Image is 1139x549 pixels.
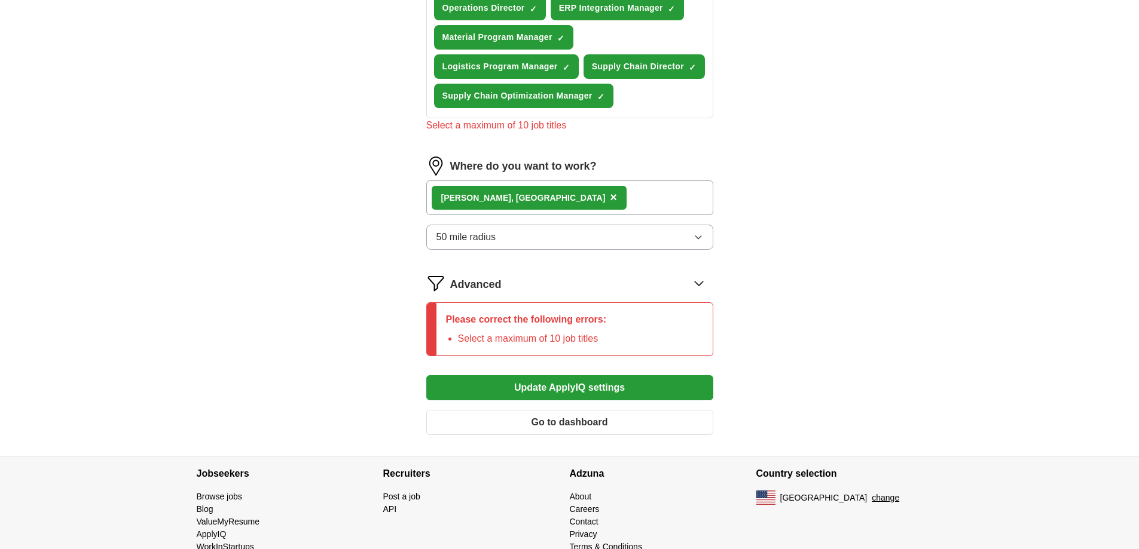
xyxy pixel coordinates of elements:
[530,4,537,14] span: ✓
[383,492,420,501] a: Post a job
[557,33,564,43] span: ✓
[426,410,713,435] button: Go to dashboard
[426,274,445,293] img: filter
[442,90,593,102] span: Supply Chain Optimization Manager
[584,54,705,79] button: Supply Chain Director✓
[197,517,260,526] a: ValueMyResume
[563,63,570,72] span: ✓
[570,504,600,514] a: Careers
[592,60,684,73] span: Supply Chain Director
[197,492,242,501] a: Browse jobs
[446,312,607,327] p: Please correct the following errors:
[689,63,696,72] span: ✓
[458,332,607,346] li: Select a maximum of 10 job titles
[872,492,899,504] button: change
[780,492,868,504] span: [GEOGRAPHIC_DATA]
[559,2,663,14] span: ERP Integration Manager
[197,504,213,514] a: Blog
[197,529,227,539] a: ApplyIQ
[434,25,573,50] button: Material Program Manager✓
[610,189,617,207] button: ×
[570,517,598,526] a: Contact
[450,158,597,174] label: Where do you want to work?
[442,31,552,44] span: Material Program Manager
[436,230,496,244] span: 50 mile radius
[450,277,502,293] span: Advanced
[570,529,597,539] a: Privacy
[441,192,606,204] div: [PERSON_NAME], [GEOGRAPHIC_DATA]
[426,375,713,400] button: Update ApplyIQ settings
[442,2,525,14] span: Operations Director
[383,504,397,514] a: API
[597,92,604,102] span: ✓
[668,4,675,14] span: ✓
[434,54,579,79] button: Logistics Program Manager✓
[570,492,592,501] a: About
[756,457,943,490] h4: Country selection
[426,157,445,176] img: location.png
[434,84,613,108] button: Supply Chain Optimization Manager✓
[756,490,775,505] img: US flag
[426,118,713,133] div: Select a maximum of 10 job titles
[610,191,617,204] span: ×
[426,225,713,250] button: 50 mile radius
[442,60,558,73] span: Logistics Program Manager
